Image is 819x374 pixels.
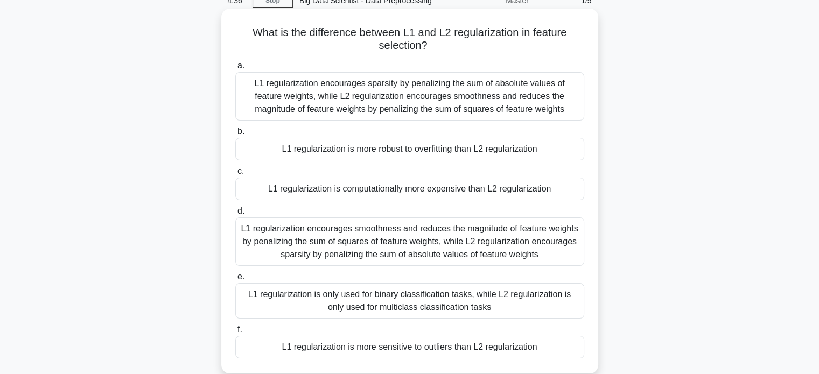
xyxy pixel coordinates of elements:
div: L1 regularization is more sensitive to outliers than L2 regularization [235,336,584,358]
span: f. [237,324,242,334]
div: L1 regularization is more robust to overfitting than L2 regularization [235,138,584,160]
div: L1 regularization is only used for binary classification tasks, while L2 regularization is only u... [235,283,584,319]
span: a. [237,61,244,70]
span: b. [237,126,244,136]
h5: What is the difference between L1 and L2 regularization in feature selection? [234,26,585,53]
div: L1 regularization is computationally more expensive than L2 regularization [235,178,584,200]
div: L1 regularization encourages sparsity by penalizing the sum of absolute values of feature weights... [235,72,584,121]
span: c. [237,166,244,175]
span: e. [237,272,244,281]
span: d. [237,206,244,215]
div: L1 regularization encourages smoothness and reduces the magnitude of feature weights by penalizin... [235,217,584,266]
